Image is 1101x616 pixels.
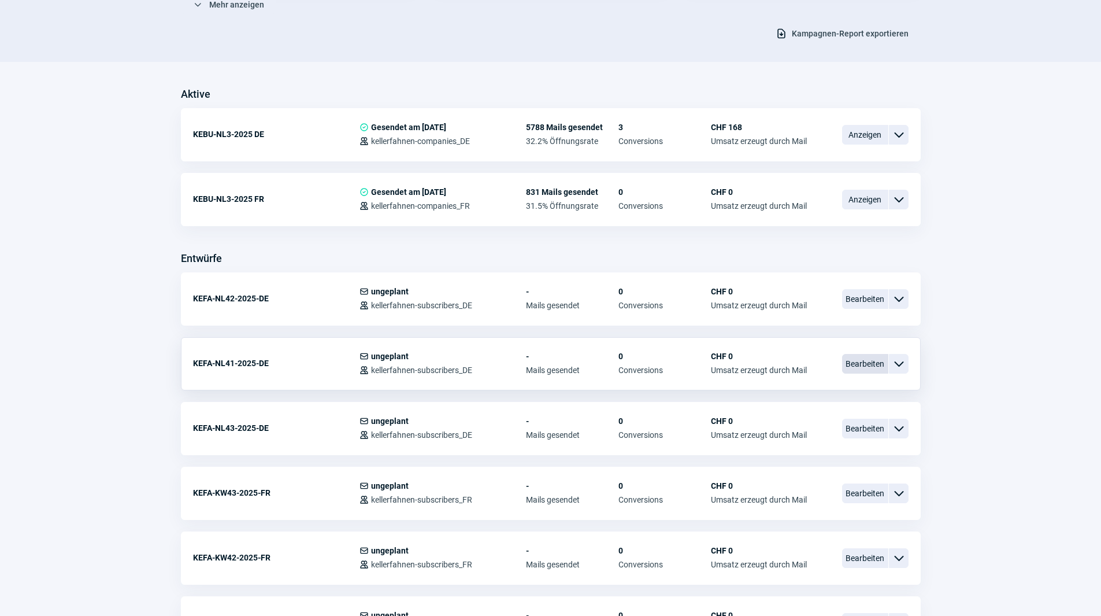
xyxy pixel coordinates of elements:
span: Bearbeiten [842,354,888,374]
span: Umsatz erzeugt durch Mail [711,495,807,504]
div: KEFA-NL42-2025-DE [193,287,359,310]
span: Mails gesendet [526,560,618,569]
span: 3 [618,123,711,132]
span: Bearbeiten [842,419,888,438]
span: - [526,352,618,361]
h3: Entwürfe [181,249,222,268]
span: Conversions [618,301,711,310]
span: kellerfahnen-subscribers_DE [371,301,472,310]
span: 0 [618,546,711,555]
span: 0 [618,187,711,197]
span: Gesendet am [DATE] [371,123,446,132]
span: 831 Mails gesendet [526,187,618,197]
span: CHF 168 [711,123,807,132]
span: Conversions [618,137,711,146]
span: 0 [618,416,711,426]
span: - [526,416,618,426]
span: Anzeigen [842,125,888,145]
div: KEFA-KW42-2025-FR [193,546,359,569]
span: Umsatz erzeugt durch Mail [711,560,807,569]
div: KEFA-KW43-2025-FR [193,481,359,504]
span: Kampagnen-Report exportieren [792,24,909,43]
span: Bearbeiten [842,484,888,503]
span: Conversions [618,366,711,375]
span: Umsatz erzeugt durch Mail [711,137,807,146]
span: Mails gesendet [526,366,618,375]
span: ungeplant [371,416,409,426]
span: Umsatz erzeugt durch Mail [711,430,807,440]
span: Mails gesendet [526,301,618,310]
span: Conversions [618,201,711,211]
span: 0 [618,287,711,296]
span: ungeplant [371,481,409,490]
span: CHF 0 [711,287,807,296]
span: CHF 0 [711,481,807,490]
span: Conversions [618,560,711,569]
span: Umsatz erzeugt durch Mail [711,301,807,310]
h3: Aktive [181,85,210,104]
span: 5788 Mails gesendet [526,123,618,132]
div: KEFA-NL43-2025-DE [193,416,359,440]
span: ungeplant [371,352,409,361]
span: Umsatz erzeugt durch Mail [711,366,807,375]
span: Mails gesendet [526,495,618,504]
span: Umsatz erzeugt durch Mail [711,201,807,211]
span: CHF 0 [711,352,807,361]
span: kellerfahnen-subscribers_DE [371,430,472,440]
div: KEFA-NL41-2025-DE [193,352,359,375]
span: Bearbeiten [842,289,888,309]
span: kellerfahnen-subscribers_FR [371,560,472,569]
span: 0 [618,481,711,490]
span: CHF 0 [711,416,807,426]
span: - [526,481,618,490]
div: KEBU-NL3-2025 FR [193,187,359,211]
span: Anzeigen [842,190,888,209]
button: Kampagnen-Report exportieren [763,24,921,43]
span: - [526,287,618,296]
span: kellerfahnen-subscribers_FR [371,495,472,504]
span: kellerfahnen-subscribers_DE [371,366,472,375]
span: 32.2% Öffnungsrate [526,137,618,146]
span: - [526,546,618,555]
span: kellerfahnen-companies_DE [371,137,470,146]
span: Conversions [618,495,711,504]
span: Conversions [618,430,711,440]
span: ungeplant [371,546,409,555]
span: Gesendet am [DATE] [371,187,446,197]
span: CHF 0 [711,546,807,555]
span: CHF 0 [711,187,807,197]
div: KEBU-NL3-2025 DE [193,123,359,146]
span: 31.5% Öffnungsrate [526,201,618,211]
span: kellerfahnen-companies_FR [371,201,470,211]
span: Bearbeiten [842,548,888,568]
span: Mails gesendet [526,430,618,440]
span: ungeplant [371,287,409,296]
span: 0 [618,352,711,361]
